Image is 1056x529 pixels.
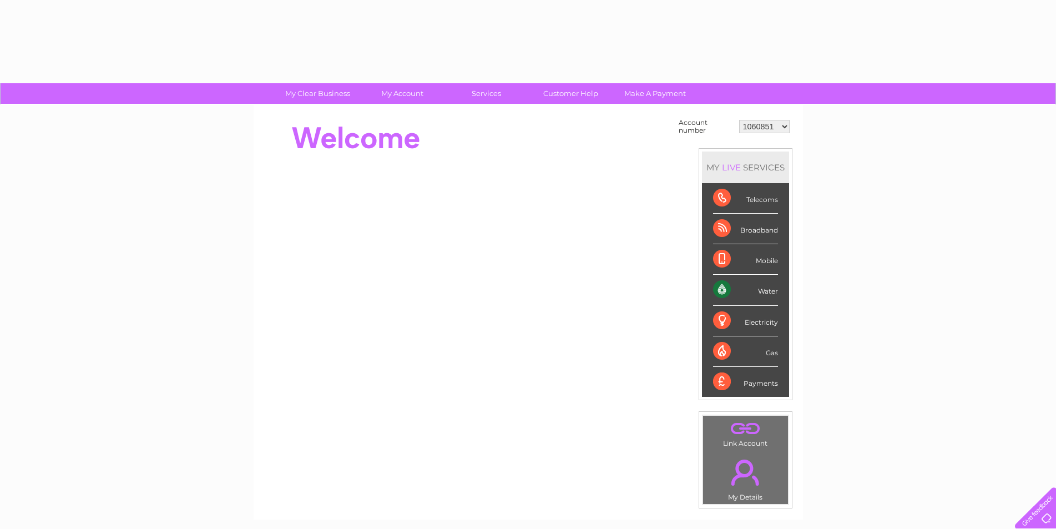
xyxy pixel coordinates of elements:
a: Services [441,83,532,104]
a: . [706,453,785,492]
div: MY SERVICES [702,152,789,183]
div: Broadband [713,214,778,244]
div: Gas [713,336,778,367]
a: My Clear Business [272,83,363,104]
div: Telecoms [713,183,778,214]
td: My Details [703,450,789,505]
div: Water [713,275,778,305]
div: LIVE [720,162,743,173]
td: Account number [676,116,736,137]
div: Payments [713,367,778,397]
div: Electricity [713,306,778,336]
a: Make A Payment [609,83,701,104]
a: My Account [356,83,448,104]
a: Customer Help [525,83,617,104]
a: . [706,419,785,438]
div: Mobile [713,244,778,275]
td: Link Account [703,415,789,450]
